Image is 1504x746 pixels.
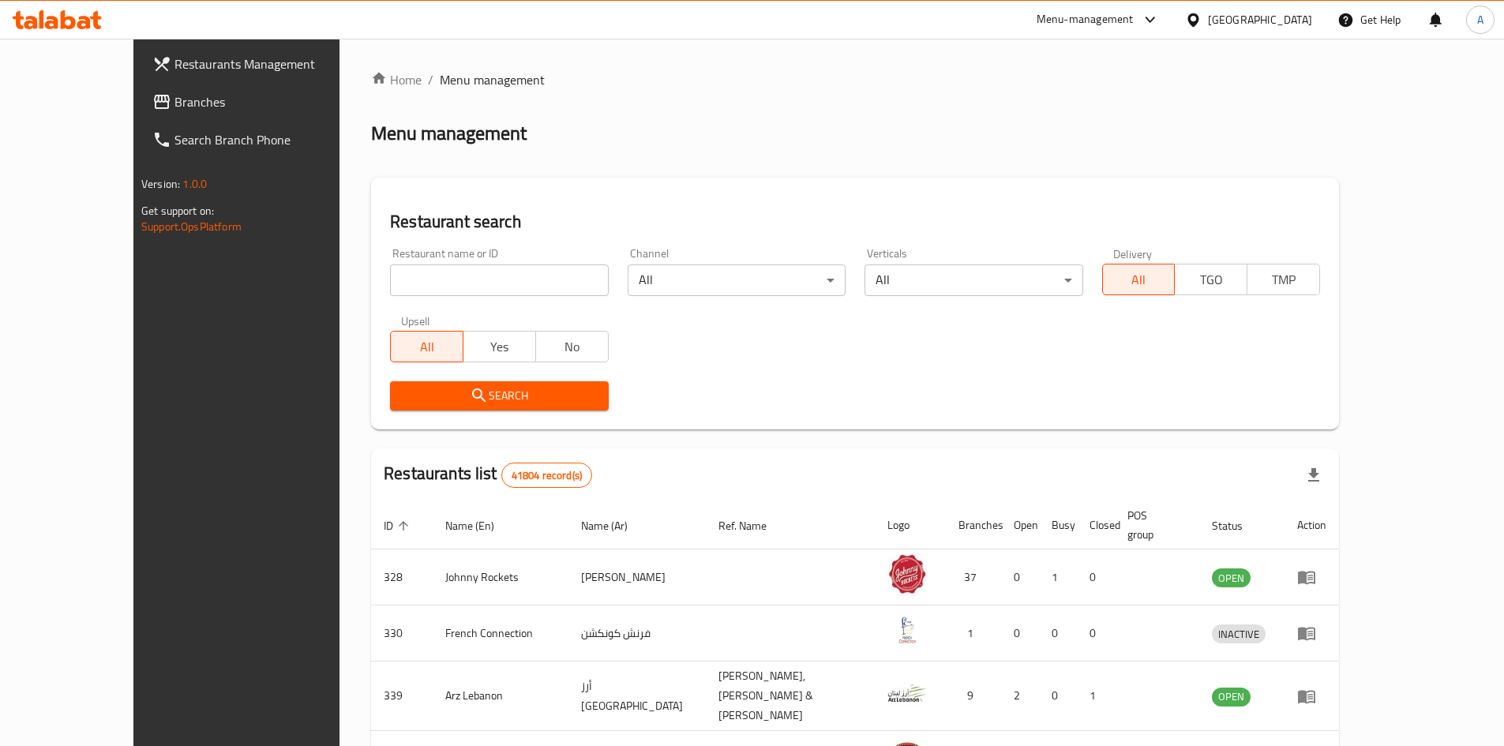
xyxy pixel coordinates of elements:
li: / [428,70,433,89]
span: Restaurants Management [174,54,372,73]
div: OPEN [1212,688,1251,707]
td: 0 [1001,549,1039,605]
a: Branches [140,83,384,121]
span: Version: [141,174,180,194]
span: Search Branch Phone [174,130,372,149]
button: Search [390,381,608,410]
th: Busy [1039,501,1077,549]
span: Status [1212,516,1263,535]
div: [GEOGRAPHIC_DATA] [1208,11,1312,28]
td: [PERSON_NAME] [568,549,706,605]
span: Name (Ar) [581,516,648,535]
td: 328 [371,549,433,605]
span: Yes [470,336,530,358]
span: OPEN [1212,569,1251,587]
button: All [390,331,463,362]
div: Total records count [501,463,592,488]
h2: Restaurant search [390,210,1320,234]
div: Export file [1295,456,1333,494]
td: 0 [1001,605,1039,662]
a: Home [371,70,422,89]
td: 9 [946,662,1001,731]
td: 330 [371,605,433,662]
span: Branches [174,92,372,111]
td: Johnny Rockets [433,549,568,605]
span: TMP [1254,268,1314,291]
span: INACTIVE [1212,625,1266,643]
span: POS group [1127,506,1180,544]
span: Search [403,386,595,406]
td: 1 [1077,662,1115,731]
td: 0 [1077,549,1115,605]
label: Upsell [401,315,430,326]
a: Support.OpsPlatform [141,216,242,237]
td: 0 [1039,662,1077,731]
div: Menu [1297,568,1326,587]
span: 41804 record(s) [502,468,591,483]
span: All [1109,268,1169,291]
div: OPEN [1212,568,1251,587]
th: Closed [1077,501,1115,549]
label: Delivery [1113,248,1153,259]
span: TGO [1181,268,1241,291]
div: All [628,264,846,296]
td: 2 [1001,662,1039,731]
td: [PERSON_NAME],[PERSON_NAME] & [PERSON_NAME] [706,662,876,731]
nav: breadcrumb [371,70,1339,89]
a: Restaurants Management [140,45,384,83]
span: No [542,336,602,358]
h2: Restaurants list [384,462,592,488]
button: TMP [1247,264,1320,295]
div: Menu [1297,687,1326,706]
td: أرز [GEOGRAPHIC_DATA] [568,662,706,731]
h2: Menu management [371,121,527,146]
a: Search Branch Phone [140,121,384,159]
span: Menu management [440,70,545,89]
td: 0 [1039,605,1077,662]
div: Menu [1297,624,1326,643]
button: All [1102,264,1176,295]
th: Action [1285,501,1339,549]
button: TGO [1174,264,1247,295]
button: Yes [463,331,536,362]
td: فرنش كونكشن [568,605,706,662]
span: Get support on: [141,201,214,221]
button: No [535,331,609,362]
th: Branches [946,501,1001,549]
th: Open [1001,501,1039,549]
input: Search for restaurant name or ID.. [390,264,608,296]
img: Johnny Rockets [887,554,927,594]
td: French Connection [433,605,568,662]
img: French Connection [887,610,927,650]
td: Arz Lebanon [433,662,568,731]
span: ID [384,516,414,535]
td: 0 [1077,605,1115,662]
th: Logo [875,501,946,549]
td: 1 [1039,549,1077,605]
td: 1 [946,605,1001,662]
div: Menu-management [1037,10,1134,29]
span: 1.0.0 [182,174,207,194]
td: 339 [371,662,433,731]
span: OPEN [1212,688,1251,706]
span: All [397,336,457,358]
img: Arz Lebanon [887,673,927,713]
td: 37 [946,549,1001,605]
span: Ref. Name [718,516,787,535]
span: Name (En) [445,516,515,535]
span: A [1477,11,1483,28]
div: All [865,264,1082,296]
div: INACTIVE [1212,624,1266,643]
